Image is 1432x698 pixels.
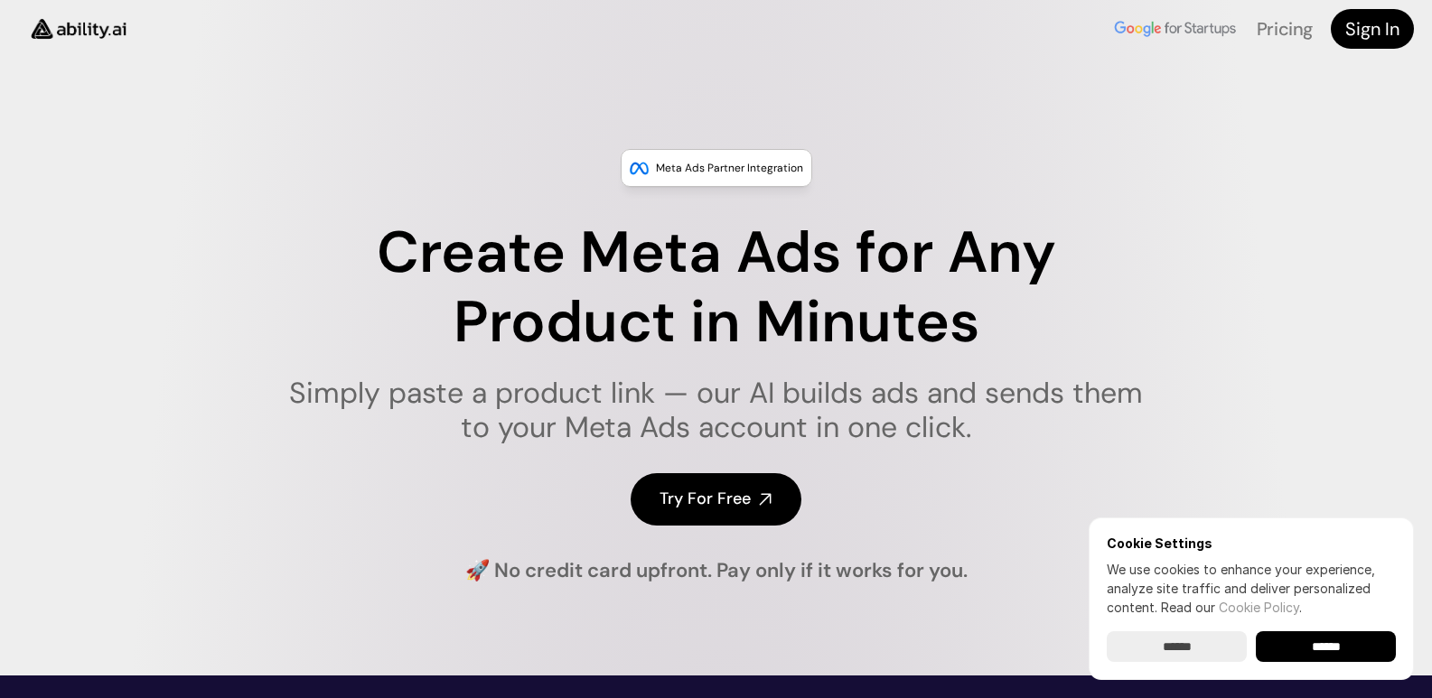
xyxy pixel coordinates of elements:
[656,159,803,177] p: Meta Ads Partner Integration
[277,376,1155,445] h1: Simply paste a product link — our AI builds ads and sends them to your Meta Ads account in one cl...
[1161,600,1302,615] span: Read our .
[1219,600,1299,615] a: Cookie Policy
[1345,16,1399,42] h4: Sign In
[465,557,968,585] h4: 🚀 No credit card upfront. Pay only if it works for you.
[1107,535,1396,551] h6: Cookie Settings
[1107,560,1396,617] p: We use cookies to enhance your experience, analyze site traffic and deliver personalized content.
[660,488,751,510] h4: Try For Free
[1257,17,1313,41] a: Pricing
[277,219,1155,358] h1: Create Meta Ads for Any Product in Minutes
[1331,9,1414,49] a: Sign In
[631,473,801,525] a: Try For Free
